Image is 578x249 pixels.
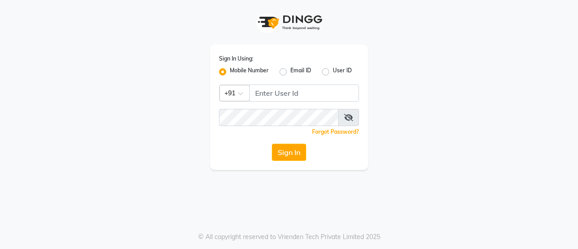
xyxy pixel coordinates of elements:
label: Mobile Number [230,66,269,77]
img: logo1.svg [253,9,325,36]
button: Sign In [272,144,306,161]
input: Username [249,85,359,102]
label: Sign In Using: [219,55,253,63]
label: Email ID [290,66,311,77]
a: Forgot Password? [312,128,359,135]
input: Username [219,109,339,126]
label: User ID [333,66,352,77]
